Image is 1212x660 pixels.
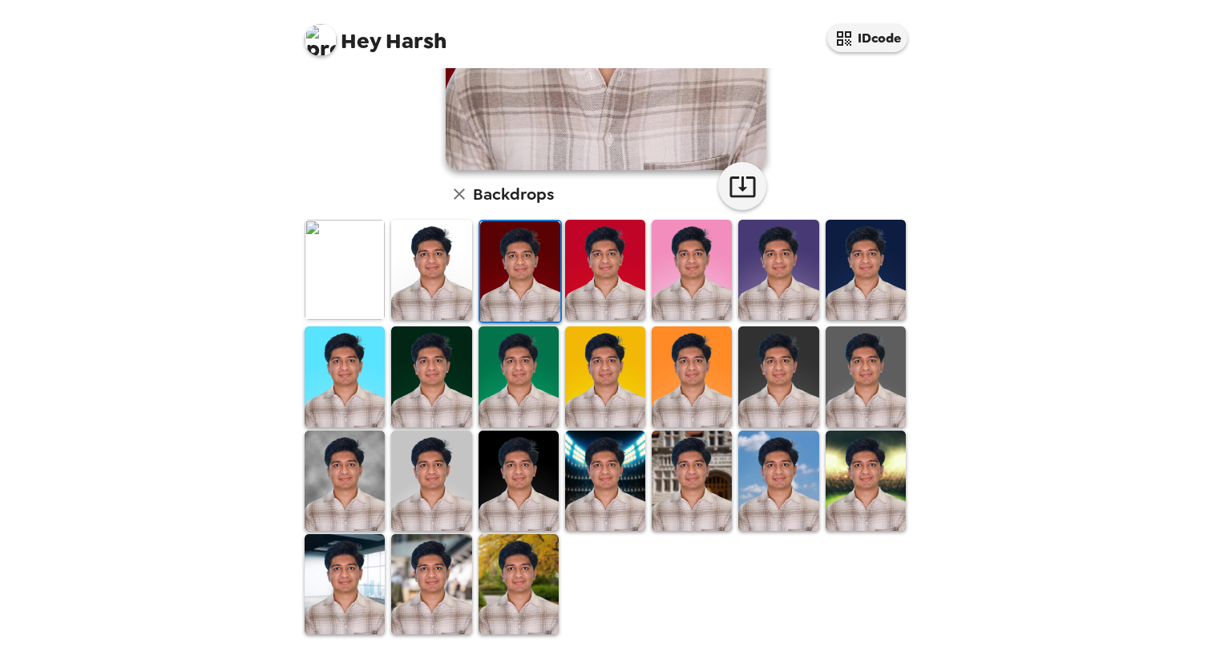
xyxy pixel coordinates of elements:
h6: Backdrops [473,181,554,207]
img: profile pic [305,24,337,56]
span: Hey [341,26,381,55]
span: Harsh [305,16,446,52]
button: IDcode [827,24,907,52]
img: Original [305,220,385,320]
